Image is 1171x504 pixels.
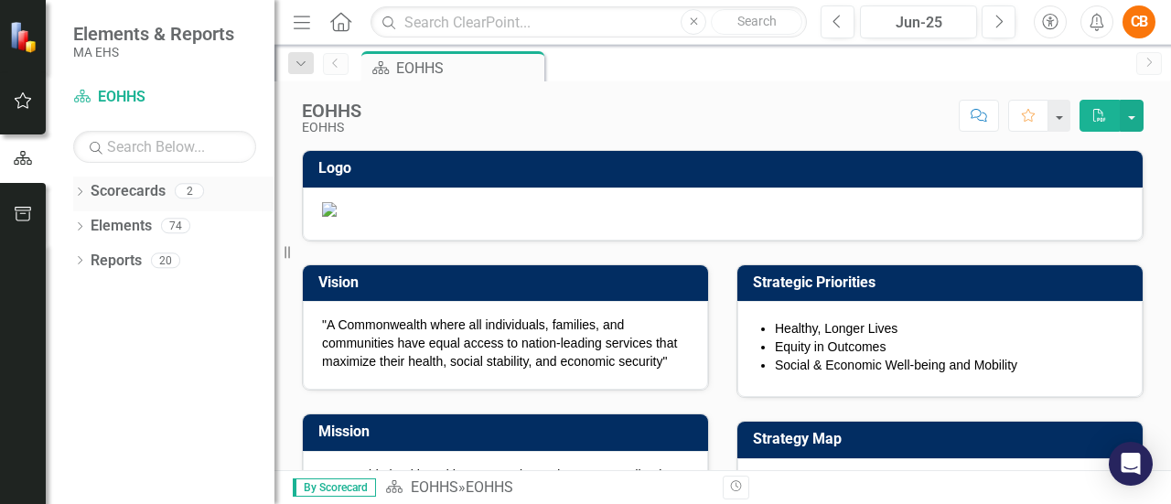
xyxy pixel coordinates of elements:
[302,121,361,134] div: EOHHS
[91,216,152,237] a: Elements
[371,6,807,38] input: Search ClearPoint...
[91,181,166,202] a: Scorecards
[175,184,204,199] div: 2
[322,317,677,369] span: "A Commonwealth where all individuals, families, and communities have equal access to nation-lead...
[293,478,376,497] span: By Scorecard
[73,87,256,108] a: EOHHS
[161,219,190,234] div: 74
[73,131,256,163] input: Search Below...
[866,12,971,34] div: Jun-25
[318,274,699,291] h3: Vision
[151,252,180,268] div: 20
[9,21,41,53] img: ClearPoint Strategy
[385,477,709,499] div: »
[775,321,897,336] span: Healthy, Longer Lives
[1123,5,1155,38] button: CB
[775,339,886,354] span: Equity in Outcomes
[737,14,777,28] span: Search
[775,358,1017,372] span: Social & Economic Well-being and Mobility
[753,431,1133,447] h3: Strategy Map
[73,45,234,59] small: MA EHS
[1109,442,1153,486] div: Open Intercom Messenger
[466,478,513,496] div: EOHHS
[411,478,458,496] a: EOHHS
[73,23,234,45] span: Elements & Reports
[753,274,1133,291] h3: Strategic Priorities
[91,251,142,272] a: Reports
[711,9,802,35] button: Search
[318,160,1133,177] h3: Logo
[860,5,977,38] button: Jun-25
[396,57,540,80] div: EOHHS
[302,101,361,121] div: EOHHS
[318,424,699,440] h3: Mission
[322,202,1123,217] img: Document.png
